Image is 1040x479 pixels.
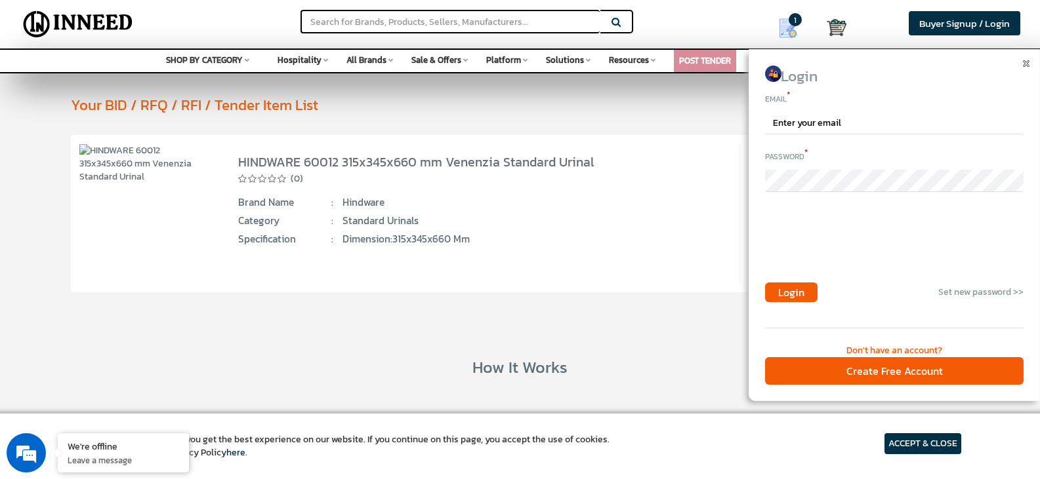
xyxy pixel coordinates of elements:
[91,316,100,324] img: salesiqlogo_leal7QplfZFryJ6FIlVepeu7OftD7mt8q6exU6-34PB8prfIgodN67KcxXM9Y7JQ_.png
[759,13,827,43] a: my Quotes 1
[68,73,220,90] div: Leave a message
[18,8,138,41] img: Inneed.Market
[765,112,1024,134] input: Enter your email
[71,94,1020,115] div: Your BID / RFQ / RFI / Tender Item List
[789,13,802,26] span: 1
[343,195,627,210] span: Hindware
[765,282,818,302] button: Login
[343,232,627,246] span: Dimension:315x345x660 mm
[884,433,961,454] article: ACCEPT & CLOSE
[331,232,333,246] span: :
[938,285,1024,299] a: Set new password >>
[22,79,55,86] img: logo_Zg8I0qSkbAqR2WFHt3p6CTuqpyXMFPubPcD2OT02zFN43Cy9FUNNG3NEPhM_Q1qe_.png
[919,16,1010,31] span: Buyer Signup / Login
[609,54,649,66] span: Resources
[765,147,1024,163] div: Password
[331,214,333,228] span: :
[291,172,303,185] span: (0)
[411,54,461,66] span: Sale & Offers
[827,13,837,42] a: Cart
[343,214,627,228] span: Standard Urinals
[765,357,1024,385] div: Create Free Account
[765,218,965,269] iframe: reCAPTCHA
[21,355,1020,379] div: How It Works
[827,18,846,37] img: Cart
[346,54,386,66] span: All Brands
[765,344,1024,357] div: Don't have an account?
[215,7,247,38] div: Minimize live chat window
[238,214,333,228] span: Category
[1023,60,1030,67] img: close icon
[68,454,179,466] p: Leave a message
[79,144,211,183] img: HINDWARE 60012 315x345x660 mm Venenzia Standard Urinal
[68,440,179,452] div: We're offline
[103,316,167,325] em: Driven by SalesIQ
[278,54,322,66] span: Hospitality
[238,232,333,246] span: Specification
[546,54,584,66] span: Solutions
[238,195,333,210] span: Brand Name
[778,18,798,38] img: Show My Quotes
[331,195,333,210] span: :
[765,90,1024,105] div: Email
[909,11,1020,35] a: Buyer Signup / Login
[301,10,600,33] input: Search for Brands, Products, Sellers, Manufacturers...
[192,376,238,394] em: Submit
[765,66,781,82] img: login icon
[781,65,818,87] span: Login
[679,54,731,67] a: POST TENDER
[778,284,804,300] span: Login
[486,54,521,66] span: Platform
[166,54,243,66] span: SHOP BY CATEGORY
[226,446,245,459] a: here
[28,151,229,284] span: We are offline. Please leave us a message.
[238,152,594,172] a: HINDWARE 60012 315x345x660 mm Venenzia Standard Urinal
[7,330,250,376] textarea: Type your message and click 'Submit'
[79,433,610,459] article: We use cookies to ensure you get the best experience on our website. If you continue on this page...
